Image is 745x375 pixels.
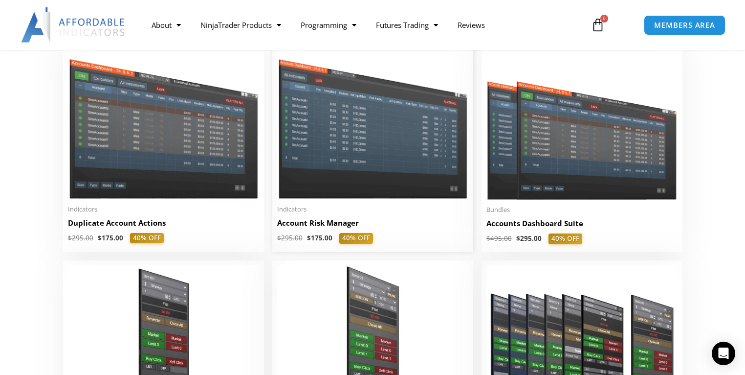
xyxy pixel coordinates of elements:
[548,234,582,244] span: 40% OFF
[98,234,102,242] span: $
[307,234,311,242] span: $
[448,14,495,36] a: Reviews
[277,205,468,213] span: Indicators
[291,14,366,36] a: Programming
[486,234,490,243] span: $
[486,234,512,243] bdi: 495.00
[576,11,619,39] a: 0
[277,234,303,242] bdi: 295.00
[339,233,373,244] span: 40% OFF
[712,342,735,365] div: Open Intercom Messenger
[600,15,608,23] span: 0
[68,205,259,213] span: Indicators
[191,14,291,36] a: NinjaTrader Products
[68,218,259,233] a: Duplicate Account Actions
[142,14,191,36] a: About
[654,22,715,29] span: MEMBERS AREA
[277,218,468,228] h2: Account Risk Manager
[68,218,259,228] h2: Duplicate Account Actions
[366,14,448,36] a: Futures Trading
[516,234,542,243] bdi: 295.00
[277,47,468,199] img: Account Risk Manager
[486,47,678,200] img: Accounts Dashboard Suite
[68,234,72,242] span: $
[486,218,678,234] a: Accounts Dashboard Suite
[516,234,520,243] span: $
[68,47,259,199] img: Duplicate Account Actions
[68,234,93,242] bdi: 295.00
[98,234,123,242] bdi: 175.00
[130,233,164,244] span: 40% OFF
[277,218,468,233] a: Account Risk Manager
[21,7,126,43] img: LogoAI | Affordable Indicators – NinjaTrader
[307,234,332,242] bdi: 175.00
[486,218,678,229] h2: Accounts Dashboard Suite
[277,234,281,242] span: $
[142,14,581,36] nav: Menu
[644,15,725,35] a: MEMBERS AREA
[486,206,678,214] span: Bundles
